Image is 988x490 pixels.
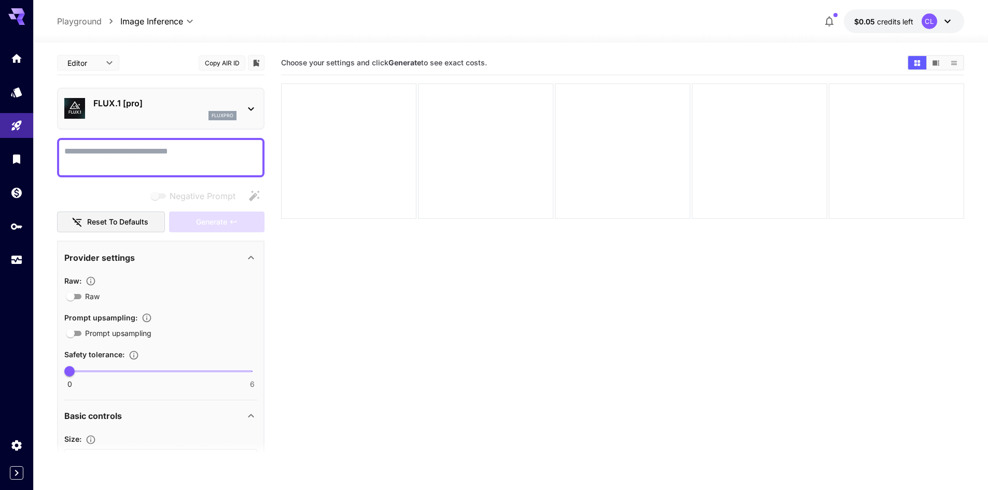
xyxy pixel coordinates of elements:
button: Reset to defaults [57,212,165,233]
button: Adjust the dimensions of the generated image by specifying its width and height in pixels, or sel... [81,435,100,445]
button: Controls the tolerance level for input and output content moderation. Lower values apply stricter... [124,350,143,360]
button: Show images in list view [945,56,963,69]
span: Negative prompts are not compatible with the selected model. [149,189,244,202]
p: Basic controls [64,410,122,422]
div: Library [10,152,23,165]
button: Enables automatic enhancement and expansion of the input prompt to improve generation quality and... [137,313,156,323]
span: Negative Prompt [170,190,235,202]
div: CL [922,13,937,29]
button: Show images in grid view [908,56,926,69]
span: Choose your settings and click to see exact costs. [281,58,487,67]
div: Provider settings [64,245,257,270]
span: credits left [877,17,913,26]
span: Prompt upsampling : [64,313,137,322]
button: Controls the level of post-processing applied to generated images. [81,276,100,286]
div: FLUX.1 [pro]fluxpro [64,93,257,124]
span: $0.05 [854,17,877,26]
span: 0 [67,379,72,389]
div: Settings [10,439,23,452]
span: Image Inference [120,15,183,27]
span: Raw : [64,276,81,285]
a: Playground [57,15,102,27]
div: API Keys [10,220,23,233]
div: Basic controls [64,403,257,428]
button: Expand sidebar [10,466,23,480]
div: Playground [10,119,23,132]
span: Safety tolerance : [64,350,124,359]
div: Models [10,86,23,99]
button: Copy AIR ID [199,55,245,71]
span: Raw [85,291,100,302]
span: 6 [250,379,255,389]
div: Show images in grid viewShow images in video viewShow images in list view [907,55,964,71]
button: Add to library [252,57,261,69]
div: Home [10,52,23,65]
p: Provider settings [64,251,135,264]
nav: breadcrumb [57,15,120,27]
button: $0.05CL [844,9,964,33]
p: fluxpro [212,112,233,119]
div: Wallet [10,186,23,199]
button: Show images in video view [927,56,945,69]
div: Usage [10,254,23,267]
span: Prompt upsampling [85,328,151,339]
div: $0.05 [854,16,913,27]
span: Size : [64,435,81,443]
span: Editor [67,58,100,68]
b: Generate [388,58,421,67]
p: FLUX.1 [pro] [93,97,236,109]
